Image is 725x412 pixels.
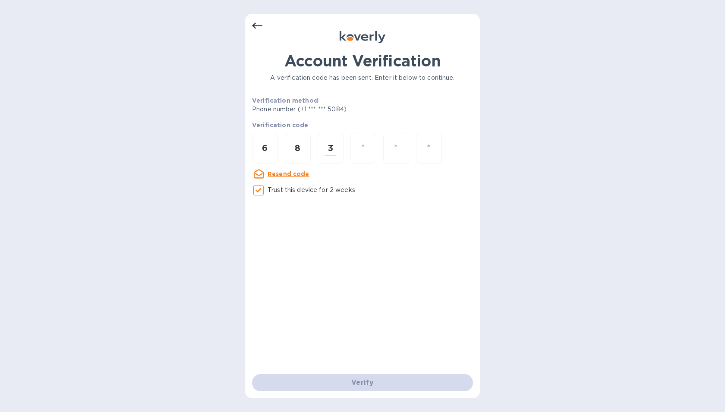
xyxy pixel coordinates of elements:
[252,52,473,70] h1: Account Verification
[252,105,413,114] p: Phone number (+1 *** *** 5084)
[268,186,355,195] p: Trust this device for 2 weeks
[252,121,473,129] p: Verification code
[252,97,318,104] b: Verification method
[252,73,473,82] p: A verification code has been sent. Enter it below to continue.
[268,170,309,177] u: Resend code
